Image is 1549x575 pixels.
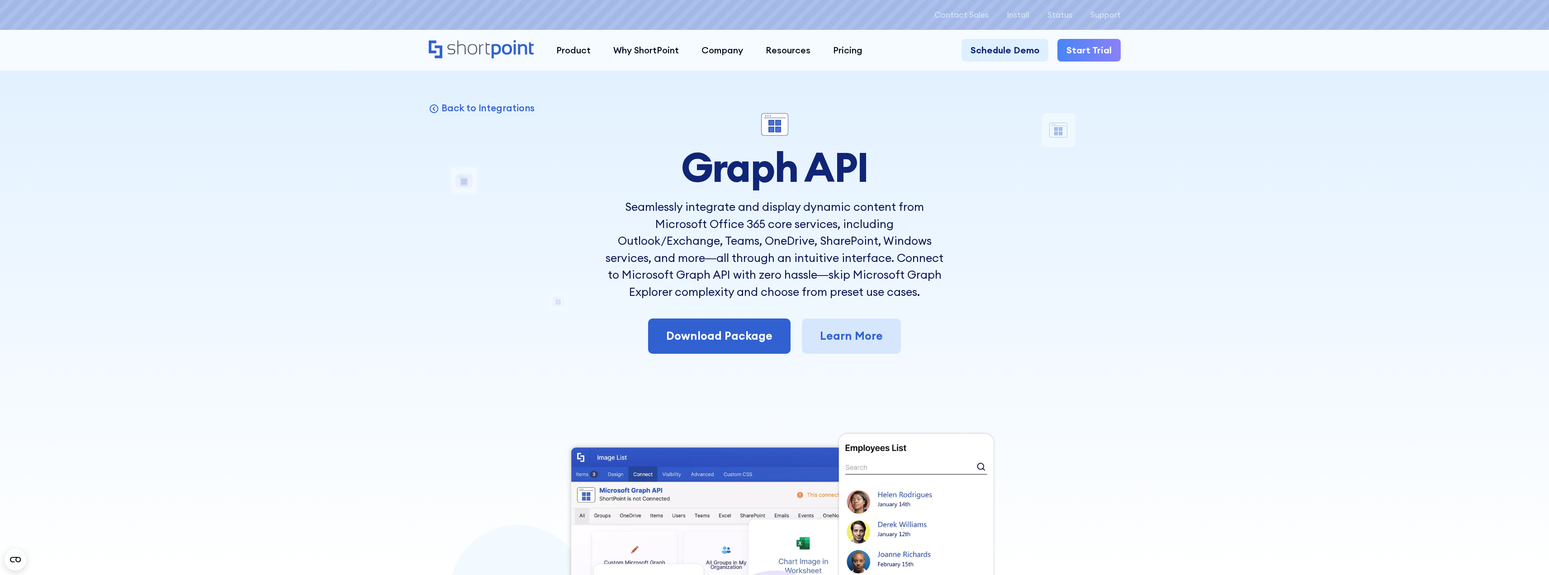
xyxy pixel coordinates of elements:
[545,39,602,62] a: Product
[605,199,944,300] p: Seamlessly integrate and display dynamic content from Microsoft Office 365 core services, includi...
[822,39,874,62] a: Pricing
[441,102,535,114] p: Back to Integrations
[802,318,901,354] a: Learn More
[648,318,791,354] a: Download Package
[602,39,690,62] a: Why ShortPoint
[761,113,788,136] img: Graph API
[766,43,810,57] div: Resources
[1007,10,1029,19] a: Install
[605,145,944,190] h1: Graph API
[1047,10,1072,19] a: Status
[754,39,822,62] a: Resources
[701,43,743,57] div: Company
[690,39,754,62] a: Company
[556,43,591,57] div: Product
[5,549,26,570] button: Open CMP widget
[934,10,989,19] a: Contact Sales
[1090,10,1121,19] a: Support
[429,102,535,114] a: Back to Integrations
[833,43,862,57] div: Pricing
[429,40,534,60] a: Home
[962,39,1048,62] a: Schedule Demo
[1057,39,1121,62] a: Start Trial
[613,43,679,57] div: Why ShortPoint
[1386,470,1549,575] iframe: Chat Widget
